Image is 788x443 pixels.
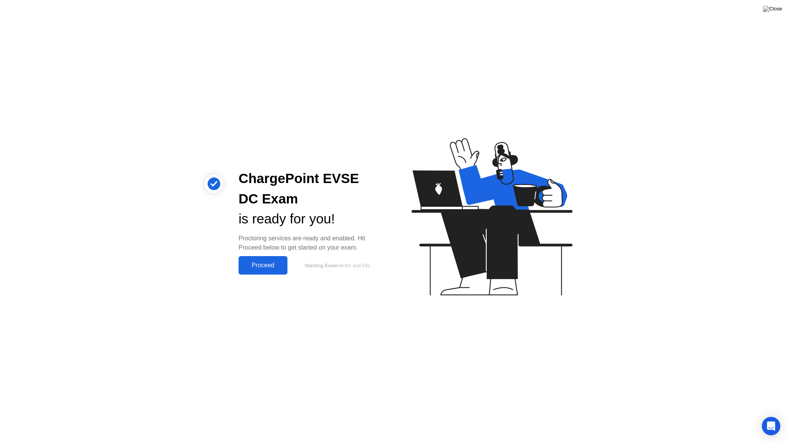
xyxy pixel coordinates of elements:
button: Proceed [239,256,287,275]
div: Proceed [241,262,285,269]
div: Open Intercom Messenger [762,417,780,435]
button: Starting Exam in9m and 59s [291,258,382,273]
img: Close [763,6,782,12]
div: ChargePoint EVSE DC Exam [239,168,382,209]
span: 9m and 59s [344,263,370,268]
div: is ready for you! [239,209,382,229]
div: Proctoring services are ready and enabled. Hit Proceed below to get started on your exam. [239,234,382,252]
